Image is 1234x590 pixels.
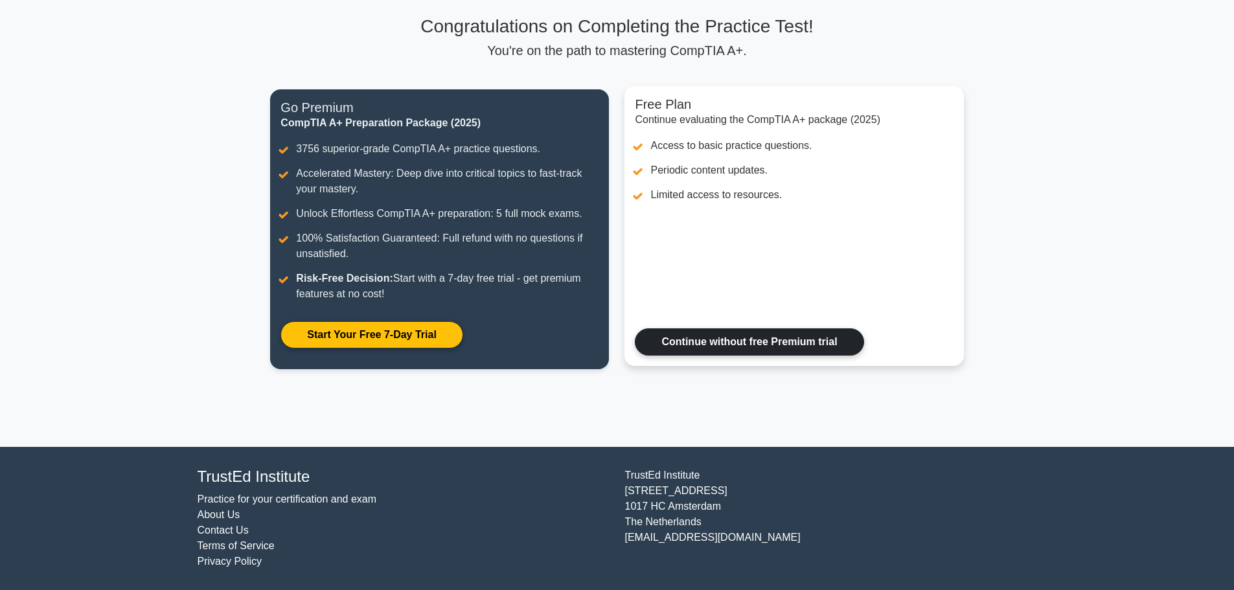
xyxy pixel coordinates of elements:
a: Terms of Service [198,540,275,551]
a: Practice for your certification and exam [198,494,377,505]
a: Contact Us [198,525,249,536]
a: Privacy Policy [198,556,262,567]
div: TrustEd Institute [STREET_ADDRESS] 1017 HC Amsterdam The Netherlands [EMAIL_ADDRESS][DOMAIN_NAME] [617,468,1045,569]
h3: Congratulations on Completing the Practice Test! [270,16,963,38]
a: Start Your Free 7-Day Trial [280,321,463,348]
a: About Us [198,509,240,520]
p: You're on the path to mastering CompTIA A+. [270,43,963,58]
a: Continue without free Premium trial [635,328,863,356]
h4: TrustEd Institute [198,468,610,486]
